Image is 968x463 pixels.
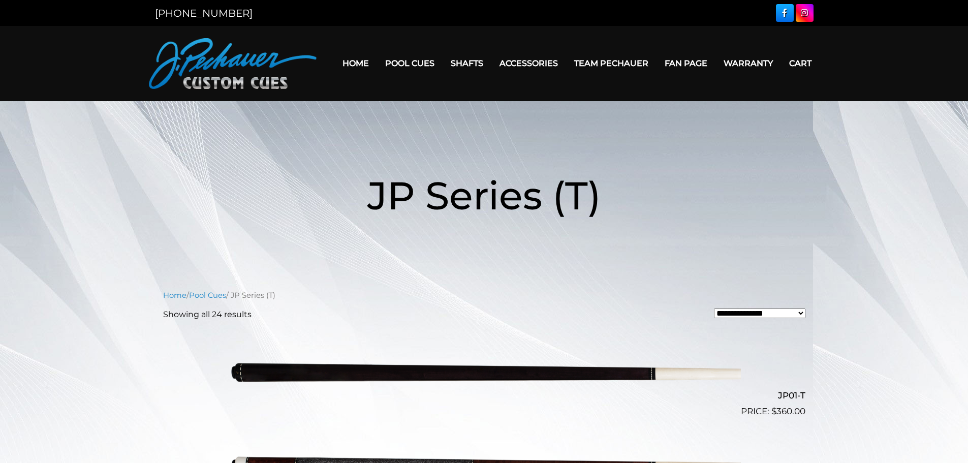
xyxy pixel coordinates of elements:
[163,290,805,301] nav: Breadcrumb
[491,50,566,76] a: Accessories
[163,329,805,418] a: JP01-T $360.00
[228,329,741,414] img: JP01-T
[657,50,715,76] a: Fan Page
[443,50,491,76] a: Shafts
[163,386,805,405] h2: JP01-T
[771,406,776,416] span: $
[781,50,820,76] a: Cart
[715,50,781,76] a: Warranty
[189,291,226,300] a: Pool Cues
[163,291,186,300] a: Home
[367,172,601,219] span: JP Series (T)
[771,406,805,416] bdi: 360.00
[377,50,443,76] a: Pool Cues
[334,50,377,76] a: Home
[714,308,805,318] select: Shop order
[163,308,252,321] p: Showing all 24 results
[155,7,253,19] a: [PHONE_NUMBER]
[149,38,317,89] img: Pechauer Custom Cues
[566,50,657,76] a: Team Pechauer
